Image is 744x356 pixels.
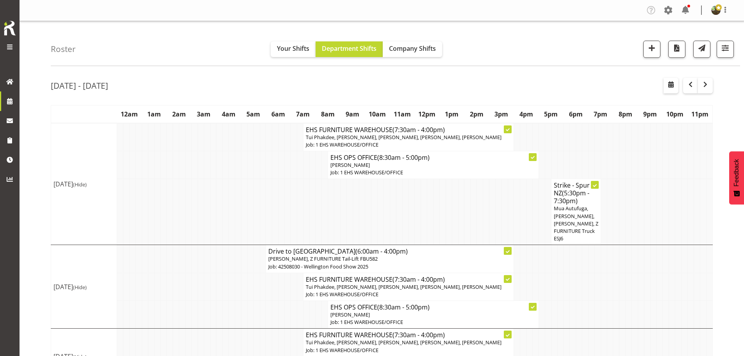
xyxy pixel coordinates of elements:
span: (6:00am - 4:00pm) [355,247,408,256]
th: 8am [316,105,341,123]
span: [PERSON_NAME], Z FURNITURE Tail-Lift FBU582 [268,255,378,262]
h4: EHS FURNITURE WAREHOUSE [306,275,512,283]
span: Feedback [733,159,740,186]
th: 1pm [439,105,464,123]
span: (7:30am - 4:00pm) [393,275,445,284]
th: 7pm [588,105,613,123]
span: Your Shifts [277,44,309,53]
th: 1am [142,105,167,123]
span: (7:30am - 4:00pm) [393,331,445,339]
span: Tui Phakdee, [PERSON_NAME], [PERSON_NAME], [PERSON_NAME], [PERSON_NAME] [306,339,501,346]
img: Rosterit icon logo [2,20,18,37]
th: 5pm [539,105,564,123]
span: Mua Autufuga, [PERSON_NAME], [PERSON_NAME], Z FURNITURE Truck ESJ6 [554,205,598,242]
button: Send a list of all shifts for the selected filtered period to all rostered employees. [693,41,710,58]
p: Job: 42508030 - Wellington Food Show 2025 [268,263,511,270]
img: filipo-iupelid4dee51ae661687a442d92e36fb44151.png [711,5,721,15]
h4: Roster [51,45,76,54]
th: 3am [191,105,216,123]
button: Your Shifts [271,41,316,57]
td: [DATE] [51,245,117,329]
span: Department Shifts [322,44,376,53]
th: 3pm [489,105,514,123]
th: 6pm [564,105,589,123]
span: (Hide) [73,284,87,291]
th: 11pm [687,105,712,123]
span: Tui Phakdee, [PERSON_NAME], [PERSON_NAME], [PERSON_NAME], [PERSON_NAME] [306,134,501,141]
th: 4am [216,105,241,123]
button: Feedback - Show survey [729,151,744,204]
p: Job: 1 EHS WAREHOUSE/OFFICE [306,291,512,298]
p: Job: 1 EHS WAREHOUSE/OFFICE [306,141,512,148]
h4: EHS FURNITURE WAREHOUSE [306,126,512,134]
th: 12am [117,105,142,123]
span: (5:30pm - 7:30pm) [554,189,589,205]
th: 2am [167,105,192,123]
td: [DATE] [51,123,117,245]
th: 9pm [638,105,663,123]
span: [PERSON_NAME] [330,161,370,168]
button: Add a new shift [643,41,660,58]
h2: [DATE] - [DATE] [51,81,108,91]
p: Job: 1 EHS WAREHOUSE/OFFICE [306,347,512,354]
th: 11am [390,105,415,123]
th: 8pm [613,105,638,123]
span: (8:30am - 5:00pm) [377,153,430,162]
button: Company Shifts [383,41,442,57]
th: 9am [340,105,365,123]
th: 6am [266,105,291,123]
p: Job: 1 EHS WAREHOUSE/OFFICE [330,318,536,326]
th: 10pm [663,105,688,123]
h4: Strike - Spur NZ [554,181,598,205]
span: (7:30am - 4:00pm) [393,125,445,134]
h4: EHS OPS OFFICE [330,303,536,311]
button: Filter Shifts [717,41,734,58]
span: Company Shifts [389,44,436,53]
th: 5am [241,105,266,123]
h4: EHS FURNITURE WAREHOUSE [306,331,512,339]
th: 7am [291,105,316,123]
button: Download a PDF of the roster according to the set date range. [668,41,685,58]
span: (8:30am - 5:00pm) [377,303,430,311]
th: 4pm [514,105,539,123]
th: 2pm [464,105,489,123]
span: [PERSON_NAME] [330,311,370,318]
th: 10am [365,105,390,123]
p: Job: 1 EHS WAREHOUSE/OFFICE [330,169,536,176]
span: (Hide) [73,181,87,188]
h4: EHS OPS OFFICE [330,154,536,161]
th: 12pm [415,105,440,123]
button: Department Shifts [316,41,383,57]
h4: Drive to [GEOGRAPHIC_DATA] [268,247,511,255]
button: Select a specific date within the roster. [664,78,678,93]
span: Tui Phakdee, [PERSON_NAME], [PERSON_NAME], [PERSON_NAME], [PERSON_NAME] [306,283,501,290]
